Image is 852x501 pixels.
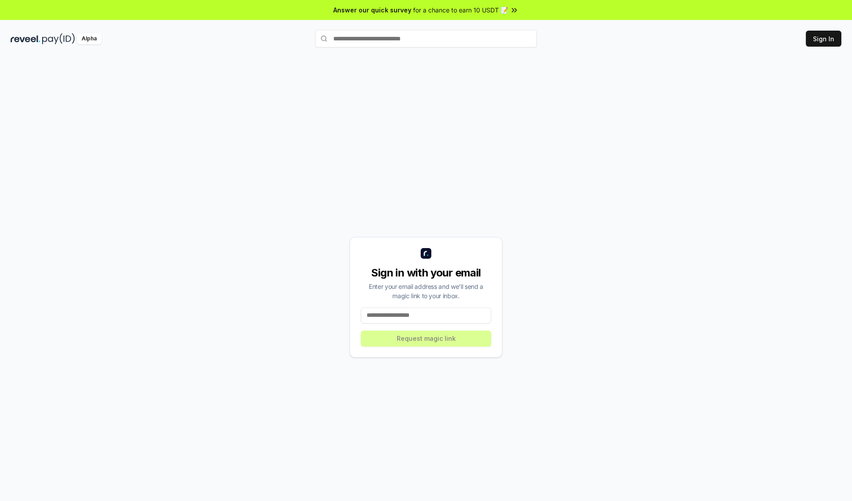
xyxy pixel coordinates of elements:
span: Answer our quick survey [333,5,411,15]
img: pay_id [42,33,75,44]
button: Sign In [806,31,841,47]
img: logo_small [421,248,431,259]
div: Sign in with your email [361,266,491,280]
div: Alpha [77,33,102,44]
span: for a chance to earn 10 USDT 📝 [413,5,508,15]
img: reveel_dark [11,33,40,44]
div: Enter your email address and we’ll send a magic link to your inbox. [361,282,491,300]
